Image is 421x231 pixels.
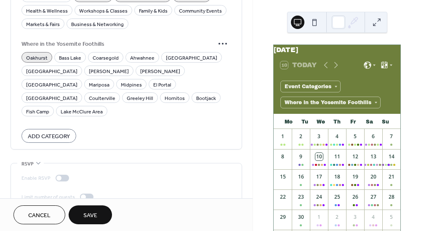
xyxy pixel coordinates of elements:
div: 1 [279,133,287,140]
div: 12 [352,153,359,160]
div: 2 [333,213,341,221]
span: Mariposa [89,80,109,89]
span: Save [83,211,97,220]
span: Workshops & Classes [79,6,128,15]
div: 16 [297,173,305,181]
span: [GEOGRAPHIC_DATA] [26,67,77,76]
div: 6 [370,133,377,140]
div: 20 [370,173,377,181]
button: Cancel [13,205,65,224]
div: 10 [315,153,323,160]
div: 13 [370,153,377,160]
div: 3 [352,213,359,221]
span: [GEOGRAPHIC_DATA] [26,80,77,89]
div: 23 [297,193,305,201]
span: Community Events [179,6,222,15]
button: Add Category [21,129,76,143]
div: Limit number of guests [21,193,75,202]
span: Hornitos [165,94,185,102]
div: 25 [333,193,341,201]
span: Greeley Hill [127,94,153,102]
span: Bass Lake [59,53,81,62]
div: Sa [361,114,377,129]
div: 3 [315,133,323,140]
div: 5 [352,133,359,140]
div: We [313,114,329,129]
div: Su [378,114,394,129]
span: Bootjack [196,94,216,102]
span: Where in the Yosemite Foothills [21,40,214,49]
div: Tu [296,114,312,129]
div: 1 [315,213,323,221]
div: 5 [388,213,395,221]
div: 27 [370,193,377,201]
div: [DATE] [274,45,400,55]
div: 15 [279,173,287,181]
div: 14 [388,153,395,160]
span: RSVP [21,160,34,168]
span: Business & Networking [71,20,124,29]
div: 11 [333,153,341,160]
div: 7 [388,133,395,140]
span: Lake McClure Area [61,107,103,116]
div: 22 [279,193,287,201]
span: Health & Wellness [26,6,68,15]
span: El Portal [153,80,171,89]
div: Mo [280,114,296,129]
div: Fr [345,114,361,129]
div: 30 [297,213,305,221]
span: Coarsegold [93,53,119,62]
div: 4 [370,213,377,221]
span: [PERSON_NAME] [140,67,180,76]
div: 19 [352,173,359,181]
div: 4 [333,133,341,140]
div: 8 [279,153,287,160]
div: 29 [279,213,287,221]
div: 18 [333,173,341,181]
span: Oakhurst [26,53,48,62]
span: [GEOGRAPHIC_DATA] [26,94,77,102]
div: Th [329,114,345,129]
button: Save [69,205,112,224]
span: Fish Camp [26,107,49,116]
span: Family & Kids [139,6,168,15]
div: Enable RSVP [21,174,51,183]
span: [PERSON_NAME] [89,67,129,76]
div: 17 [315,173,323,181]
div: 26 [352,193,359,201]
div: 28 [388,193,395,201]
span: Cancel [28,211,51,220]
span: Coulterville [89,94,115,102]
span: [GEOGRAPHIC_DATA] [166,53,217,62]
div: 2 [297,133,305,140]
div: 9 [297,153,305,160]
span: Markets & Fairs [26,20,60,29]
span: Ahwahnee [130,53,155,62]
div: 24 [315,193,323,201]
div: 21 [388,173,395,181]
span: Add Category [28,132,70,141]
span: Midpines [121,80,142,89]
